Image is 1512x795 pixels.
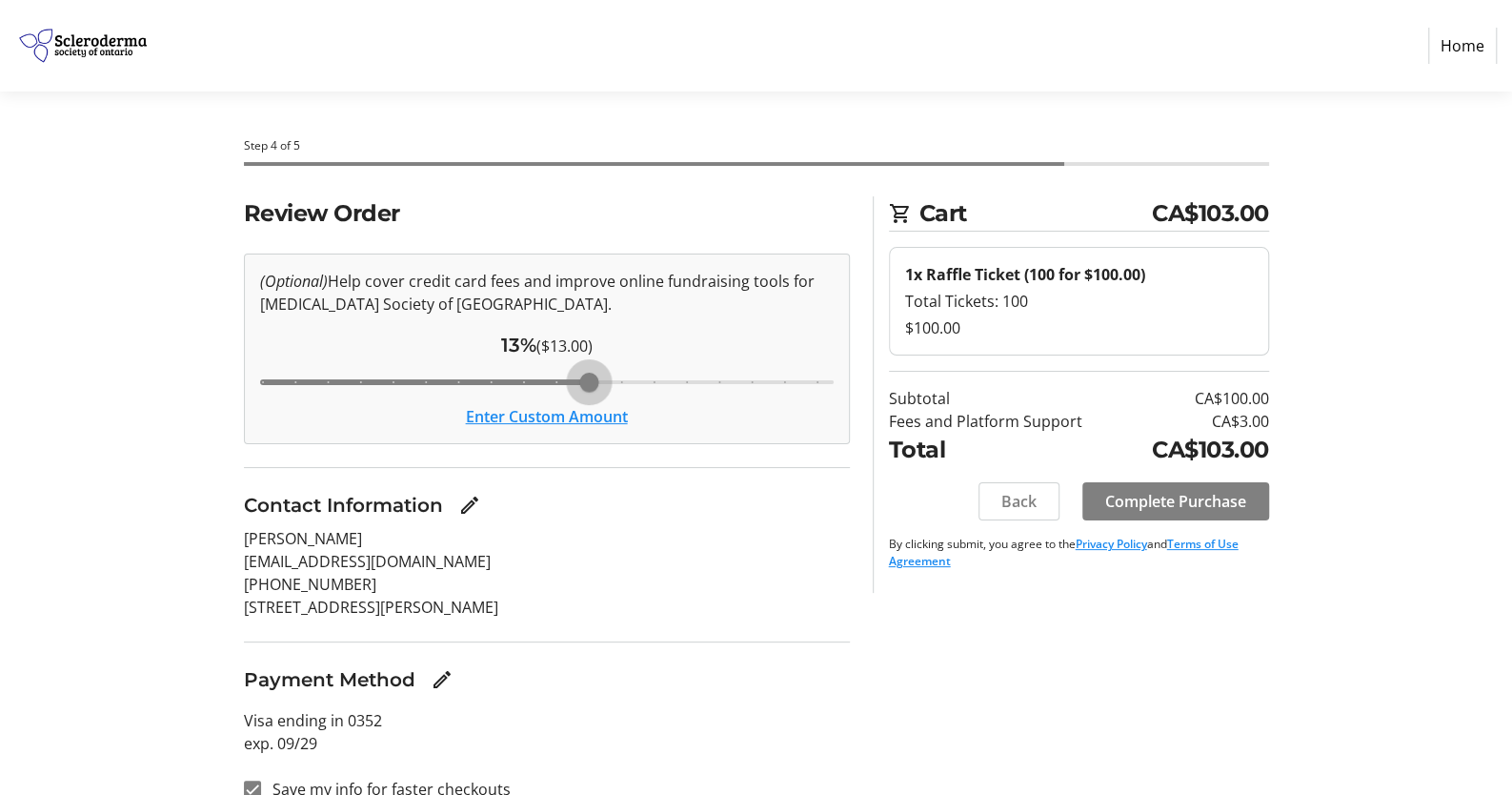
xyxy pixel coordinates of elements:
td: Fees and Platform Support [889,410,1126,433]
div: $100.00 [905,316,1253,339]
div: Step 4 of 5 [244,137,1269,154]
div: Total Tickets: 100 [905,290,1253,313]
td: CA$3.00 [1125,410,1268,433]
button: Enter Custom Amount [466,405,628,428]
div: ($13.00) [260,331,834,359]
td: Subtotal [889,387,1126,410]
button: Back [978,482,1059,520]
td: CA$100.00 [1125,387,1268,410]
h2: Review Order [244,196,850,231]
h3: Contact Information [244,491,443,520]
p: [STREET_ADDRESS][PERSON_NAME] [244,596,850,619]
span: Complete Purchase [1105,490,1246,513]
button: Edit Payment Method [423,661,461,699]
button: Edit Contact Information [451,486,489,524]
p: [PHONE_NUMBER] [244,573,850,596]
span: Cart [919,196,1153,231]
td: Total [889,433,1126,467]
span: 13% [501,334,536,357]
em: (Optional) [260,271,328,292]
button: Complete Purchase [1082,482,1269,520]
a: Privacy Policy [1076,536,1147,552]
span: CA$103.00 [1152,196,1269,231]
a: Terms of Use Agreement [889,536,1239,569]
img: Scleroderma Society of Ontario's Logo [15,8,151,84]
span: Back [1001,490,1037,513]
p: Visa ending in 0352 exp. 09/29 [244,709,850,755]
a: Home [1428,28,1497,64]
h3: Payment Method [244,665,415,694]
p: By clicking submit, you agree to the and [889,536,1269,570]
p: Help cover credit card fees and improve online fundraising tools for [MEDICAL_DATA] Society of [G... [260,270,834,316]
strong: 1x Raffle Ticket (100 for $100.00) [905,264,1145,285]
p: [PERSON_NAME] [244,527,850,550]
td: CA$103.00 [1125,433,1268,467]
p: [EMAIL_ADDRESS][DOMAIN_NAME] [244,550,850,573]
